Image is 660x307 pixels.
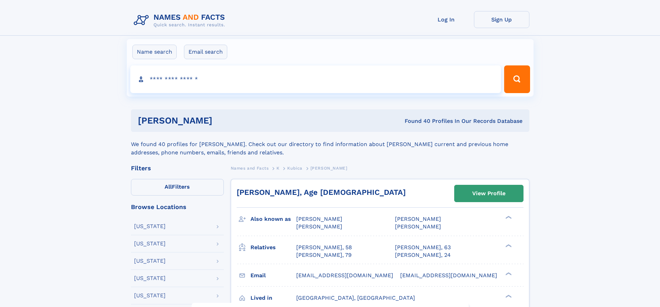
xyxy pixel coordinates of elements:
[131,165,224,171] div: Filters
[287,164,302,172] a: Kubica
[296,251,352,259] a: [PERSON_NAME], 79
[231,164,269,172] a: Names and Facts
[165,183,172,190] span: All
[296,244,352,251] a: [PERSON_NAME], 58
[287,166,302,171] span: Kubica
[296,295,415,301] span: [GEOGRAPHIC_DATA], [GEOGRAPHIC_DATA]
[250,213,296,225] h3: Also known as
[130,65,501,93] input: search input
[455,185,523,202] a: View Profile
[132,45,177,59] label: Name search
[308,117,522,125] div: Found 40 Profiles In Our Records Database
[400,272,497,279] span: [EMAIL_ADDRESS][DOMAIN_NAME]
[237,188,406,197] a: [PERSON_NAME], Age [DEMOGRAPHIC_DATA]
[131,132,529,157] div: We found 40 profiles for [PERSON_NAME]. Check out our directory to find information about [PERSON...
[504,243,512,248] div: ❯
[134,224,166,229] div: [US_STATE]
[276,166,280,171] span: K
[504,215,512,220] div: ❯
[131,11,231,30] img: Logo Names and Facts
[296,216,342,222] span: [PERSON_NAME]
[395,244,451,251] a: [PERSON_NAME], 63
[138,116,309,125] h1: [PERSON_NAME]
[134,276,166,281] div: [US_STATE]
[310,166,347,171] span: [PERSON_NAME]
[134,293,166,298] div: [US_STATE]
[131,179,224,196] label: Filters
[250,242,296,253] h3: Relatives
[474,11,529,28] a: Sign Up
[250,292,296,304] h3: Lived in
[395,223,441,230] span: [PERSON_NAME]
[395,251,451,259] a: [PERSON_NAME], 24
[250,270,296,281] h3: Email
[134,258,166,264] div: [US_STATE]
[296,223,342,230] span: [PERSON_NAME]
[131,204,224,210] div: Browse Locations
[504,65,530,93] button: Search Button
[184,45,227,59] label: Email search
[504,294,512,298] div: ❯
[395,216,441,222] span: [PERSON_NAME]
[419,11,474,28] a: Log In
[276,164,280,172] a: K
[296,272,393,279] span: [EMAIL_ADDRESS][DOMAIN_NAME]
[472,186,505,201] div: View Profile
[504,271,512,276] div: ❯
[134,241,166,246] div: [US_STATE]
